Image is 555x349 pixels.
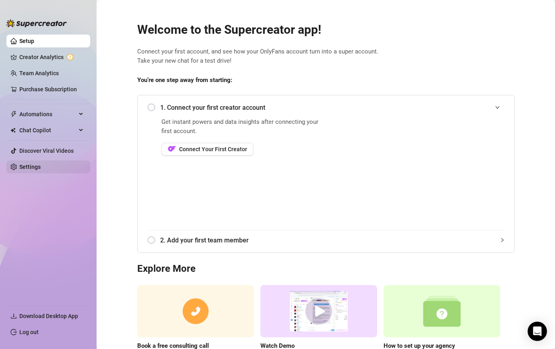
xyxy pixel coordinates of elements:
a: Settings [19,164,41,170]
img: OF [168,145,176,153]
a: Log out [19,329,39,335]
span: collapsed [500,238,505,242]
span: Chat Copilot [19,124,76,137]
img: Chat Copilot [10,127,16,133]
span: Automations [19,108,76,121]
span: Connect Your First Creator [179,146,247,152]
img: consulting call [137,285,254,338]
span: Download Desktop App [19,313,78,319]
span: download [10,313,17,319]
iframe: Add Creators [344,117,505,220]
span: Connect your first account, and see how your OnlyFans account turn into a super account. Take you... [137,47,515,66]
div: Open Intercom Messenger [528,322,547,341]
a: Discover Viral Videos [19,148,74,154]
strong: You’re one step away from starting: [137,76,232,84]
a: Creator Analytics exclamation-circle [19,51,84,64]
h2: Welcome to the Supercreator app! [137,22,515,37]
div: 1. Connect your first creator account [147,98,505,117]
span: expanded [495,105,500,110]
img: logo-BBDzfeDw.svg [6,19,67,27]
img: setup agency guide [384,285,500,338]
span: 1. Connect your first creator account [160,103,505,113]
span: Get instant powers and data insights after connecting your first account. [161,117,324,136]
a: Purchase Subscription [19,83,84,96]
div: 2. Add your first team member [147,230,505,250]
img: supercreator demo [260,285,377,338]
a: OFConnect Your First Creator [161,143,324,156]
a: Setup [19,38,34,44]
button: OFConnect Your First Creator [161,143,254,156]
span: 2. Add your first team member [160,235,505,245]
h3: Explore More [137,263,515,275]
a: Team Analytics [19,70,59,76]
span: thunderbolt [10,111,17,117]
